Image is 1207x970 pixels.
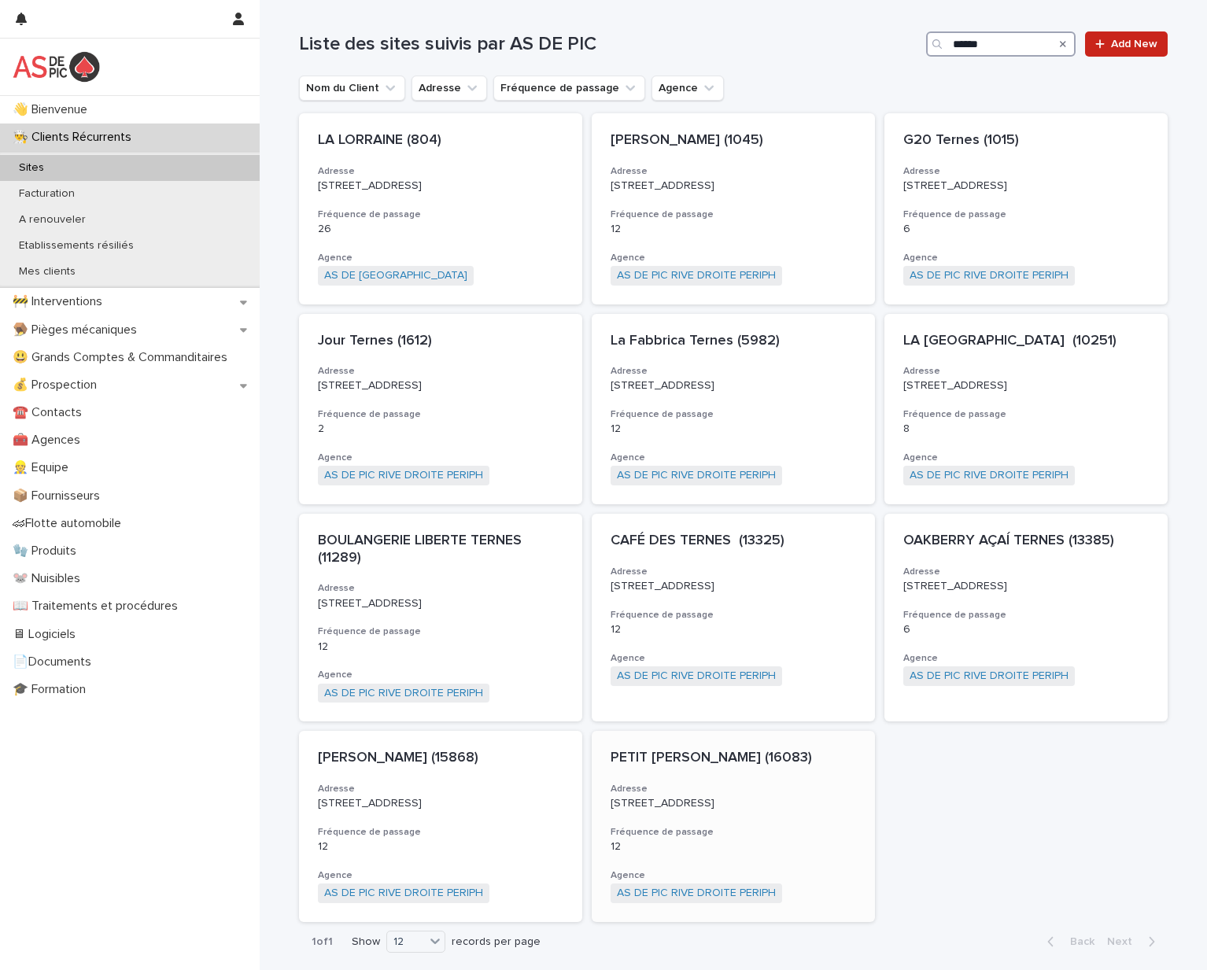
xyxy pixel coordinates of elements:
[611,422,856,436] p: 12
[903,533,1149,550] p: OAKBERRY AÇAÍ TERNES (13385)
[903,566,1149,578] h3: Adresse
[611,652,856,665] h3: Agence
[299,33,921,56] h1: Liste des sites suivis par AS DE PIC
[903,223,1149,236] p: 6
[6,489,113,503] p: 📦 Fournisseurs
[611,223,856,236] p: 12
[318,422,563,436] p: 2
[6,682,98,697] p: 🎓 Formation
[903,333,1149,350] p: LA [GEOGRAPHIC_DATA] (10251)
[903,165,1149,178] h3: Adresse
[299,731,582,922] a: [PERSON_NAME] (15868)Adresse[STREET_ADDRESS]Fréquence de passage12AgenceAS DE PIC RIVE DROITE PERIPH
[6,130,144,145] p: 👨‍🍳 Clients Récurrents
[617,887,776,900] a: AS DE PIC RIVE DROITE PERIPH
[6,433,93,448] p: 🧰 Agences
[318,333,563,350] p: Jour Ternes (1612)
[452,935,541,949] p: records per page
[318,750,563,767] p: [PERSON_NAME] (15868)
[6,265,88,278] p: Mes clients
[611,797,856,810] p: [STREET_ADDRESS]
[611,783,856,795] h3: Adresse
[318,669,563,681] h3: Agence
[910,469,1069,482] a: AS DE PIC RIVE DROITE PERIPH
[903,609,1149,621] h3: Fréquence de passage
[318,252,563,264] h3: Agence
[299,314,582,505] a: Jour Ternes (1612)Adresse[STREET_ADDRESS]Fréquence de passage2AgenceAS DE PIC RIVE DROITE PERIPH
[611,609,856,621] h3: Fréquence de passage
[903,408,1149,421] h3: Fréquence de passage
[611,869,856,882] h3: Agence
[318,365,563,378] h3: Adresse
[318,533,563,566] p: BOULANGERIE LIBERTE TERNES (11289)
[903,379,1149,393] p: [STREET_ADDRESS]
[6,294,115,309] p: 🚧 Interventions
[318,379,563,393] p: [STREET_ADDRESS]
[926,31,1076,57] input: Search
[1101,935,1168,949] button: Next
[318,452,563,464] h3: Agence
[6,378,109,393] p: 💰 Prospection
[6,627,88,642] p: 🖥 Logiciels
[903,452,1149,464] h3: Agence
[318,840,563,854] p: 12
[611,840,856,854] p: 12
[651,76,724,101] button: Agence
[318,797,563,810] p: [STREET_ADDRESS]
[1061,936,1094,947] span: Back
[6,350,240,365] p: 😃 Grands Comptes & Commanditaires
[6,655,104,669] p: 📄Documents
[324,687,483,700] a: AS DE PIC RIVE DROITE PERIPH
[617,469,776,482] a: AS DE PIC RIVE DROITE PERIPH
[324,269,467,282] a: AS DE [GEOGRAPHIC_DATA]
[611,208,856,221] h3: Fréquence de passage
[884,314,1168,505] a: LA [GEOGRAPHIC_DATA] (10251)Adresse[STREET_ADDRESS]Fréquence de passage8AgenceAS DE PIC RIVE DROI...
[611,623,856,636] p: 12
[611,533,856,550] p: CAFÉ DES TERNES (13325)
[6,516,134,531] p: 🏎Flotte automobile
[6,405,94,420] p: ☎️ Contacts
[6,323,149,337] p: 🪤 Pièges mécaniques
[6,599,190,614] p: 📖 Traitements et procédures
[910,269,1069,282] a: AS DE PIC RIVE DROITE PERIPH
[611,566,856,578] h3: Adresse
[6,187,87,201] p: Facturation
[6,161,57,175] p: Sites
[611,179,856,193] p: [STREET_ADDRESS]
[318,582,563,595] h3: Adresse
[611,452,856,464] h3: Agence
[6,571,93,586] p: 🐭 Nuisibles
[6,544,89,559] p: 🧤 Produits
[903,252,1149,264] h3: Agence
[318,869,563,882] h3: Agence
[1035,935,1101,949] button: Back
[324,469,483,482] a: AS DE PIC RIVE DROITE PERIPH
[903,208,1149,221] h3: Fréquence de passage
[6,102,100,117] p: 👋 Bienvenue
[903,623,1149,636] p: 6
[318,826,563,839] h3: Fréquence de passage
[611,750,856,767] p: PETIT [PERSON_NAME] (16083)
[299,113,582,304] a: LA LORRAINE (804)Adresse[STREET_ADDRESS]Fréquence de passage26AgenceAS DE [GEOGRAPHIC_DATA]
[611,365,856,378] h3: Adresse
[903,652,1149,665] h3: Agence
[318,223,563,236] p: 26
[611,132,856,149] p: [PERSON_NAME] (1045)
[299,923,345,961] p: 1 of 1
[318,625,563,638] h3: Fréquence de passage
[1111,39,1157,50] span: Add New
[318,597,563,610] p: [STREET_ADDRESS]
[299,76,405,101] button: Nom du Client
[617,269,776,282] a: AS DE PIC RIVE DROITE PERIPH
[592,314,875,505] a: La Fabbrica Ternes (5982)Adresse[STREET_ADDRESS]Fréquence de passage12AgenceAS DE PIC RIVE DROITE...
[1107,936,1142,947] span: Next
[611,379,856,393] p: [STREET_ADDRESS]
[318,640,563,654] p: 12
[324,887,483,900] a: AS DE PIC RIVE DROITE PERIPH
[617,669,776,683] a: AS DE PIC RIVE DROITE PERIPH
[903,132,1149,149] p: G20 Ternes (1015)
[318,165,563,178] h3: Adresse
[910,669,1069,683] a: AS DE PIC RIVE DROITE PERIPH
[903,179,1149,193] p: [STREET_ADDRESS]
[387,934,425,950] div: 12
[493,76,645,101] button: Fréquence de passage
